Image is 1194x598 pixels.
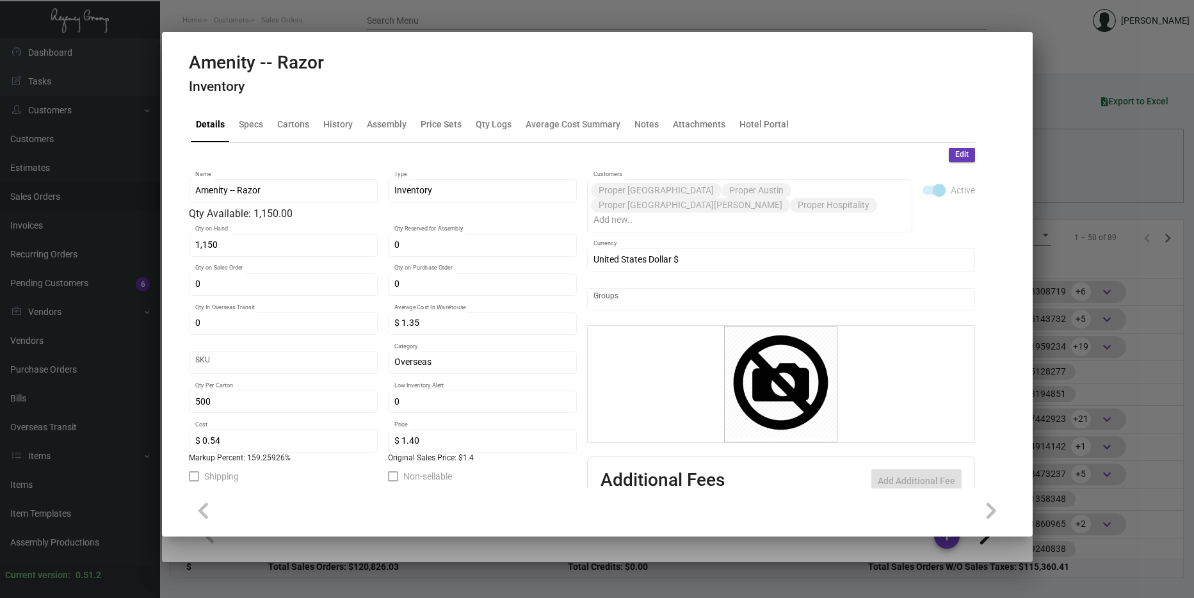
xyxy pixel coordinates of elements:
div: Attachments [673,118,725,131]
mat-chip: Proper [GEOGRAPHIC_DATA] [591,183,722,198]
mat-chip: Proper Hospitality [790,198,877,213]
span: Edit [955,149,969,160]
span: Active [951,182,975,198]
div: Assembly [367,118,407,131]
span: Non-sellable [403,469,452,484]
div: Cartons [277,118,309,131]
div: Qty Logs [476,118,512,131]
button: Add Additional Fee [871,469,962,492]
mat-chip: Proper Austin [722,183,791,198]
div: Hotel Portal [739,118,789,131]
button: Edit [949,148,975,162]
span: Add Additional Fee [878,476,955,486]
div: Details [196,118,225,131]
div: Current version: [5,569,70,582]
div: Qty Available: 1,150.00 [189,206,577,222]
div: Specs [239,118,263,131]
h4: Inventory [189,79,324,95]
mat-chip: Proper [GEOGRAPHIC_DATA][PERSON_NAME] [591,198,790,213]
div: Notes [634,118,659,131]
div: History [323,118,353,131]
h2: Amenity -- Razor [189,52,324,74]
span: Shipping [204,469,239,484]
div: Price Sets [421,118,462,131]
h2: Additional Fees [601,469,725,492]
input: Add new.. [593,295,968,305]
input: Add new.. [593,215,905,225]
div: Average Cost Summary [526,118,620,131]
div: 0.51.2 [76,569,101,582]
